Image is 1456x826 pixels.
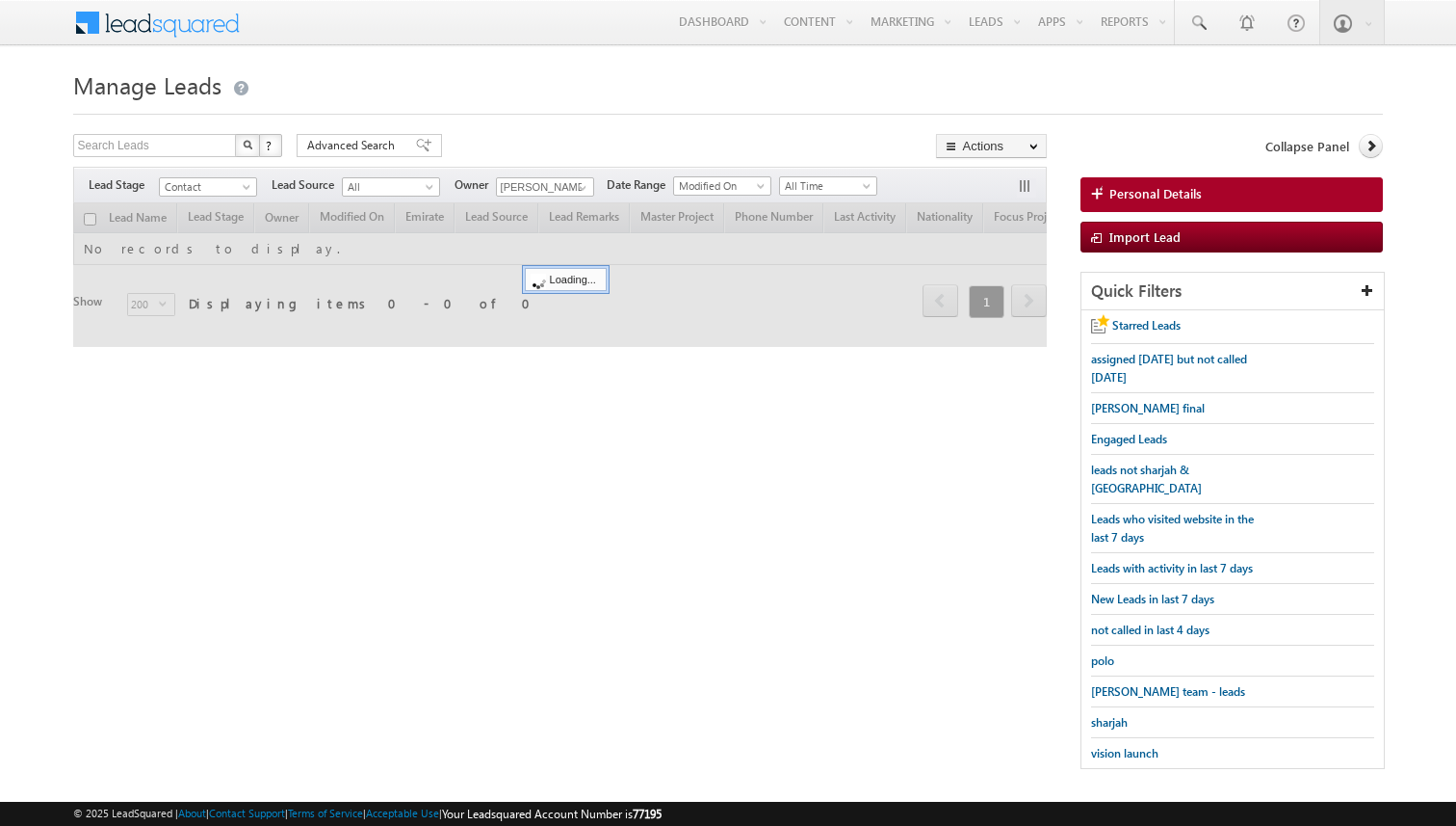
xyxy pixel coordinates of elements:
div: Loading... [525,268,607,291]
span: ? [266,137,274,153]
span: Advanced Search [307,137,401,154]
a: All [342,177,440,197]
span: Owner [455,176,496,194]
span: Collapse Panel [1265,138,1349,155]
a: Contact [159,177,257,197]
a: All Time [779,176,877,196]
div: Quick Filters [1081,273,1384,310]
span: vision launch [1091,746,1158,760]
span: Your Leadsquared Account Number is [442,807,662,821]
span: Modified On [674,177,766,195]
input: Type to Search [496,177,594,197]
span: 77195 [633,807,662,821]
a: Contact Support [209,807,285,819]
span: [PERSON_NAME] team - leads [1091,684,1245,699]
span: Leads with activity in last 7 days [1091,561,1253,575]
span: Starred Leads [1112,318,1181,333]
img: Search [243,140,252,149]
button: Actions [936,134,1047,158]
span: Lead Source [272,176,342,194]
span: not called in last 4 days [1091,623,1209,637]
a: Show All Items [568,178,592,198]
a: Acceptable Use [366,807,439,819]
a: Modified On [673,176,771,196]
span: Lead Stage [89,176,159,194]
span: New Leads in last 7 days [1091,592,1214,606]
span: Contact [160,178,251,196]
span: Manage Leads [73,69,221,100]
span: assigned [DATE] but not called [DATE] [1091,352,1247,385]
span: Import Lead [1109,228,1181,245]
span: Leads who visited website in the last 7 days [1091,512,1254,545]
span: © 2025 LeadSquared | | | | | [73,805,662,823]
a: Personal Details [1080,177,1383,212]
button: ? [259,134,282,157]
span: Engaged Leads [1091,432,1167,446]
span: Personal Details [1109,185,1202,202]
span: leads not sharjah & [GEOGRAPHIC_DATA] [1091,463,1202,495]
span: sharjah [1091,715,1128,730]
a: About [178,807,206,819]
span: polo [1091,653,1114,668]
span: All [343,178,434,196]
span: All Time [780,177,871,195]
span: Date Range [607,176,673,194]
a: Terms of Service [288,807,363,819]
span: [PERSON_NAME] final [1091,401,1205,415]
